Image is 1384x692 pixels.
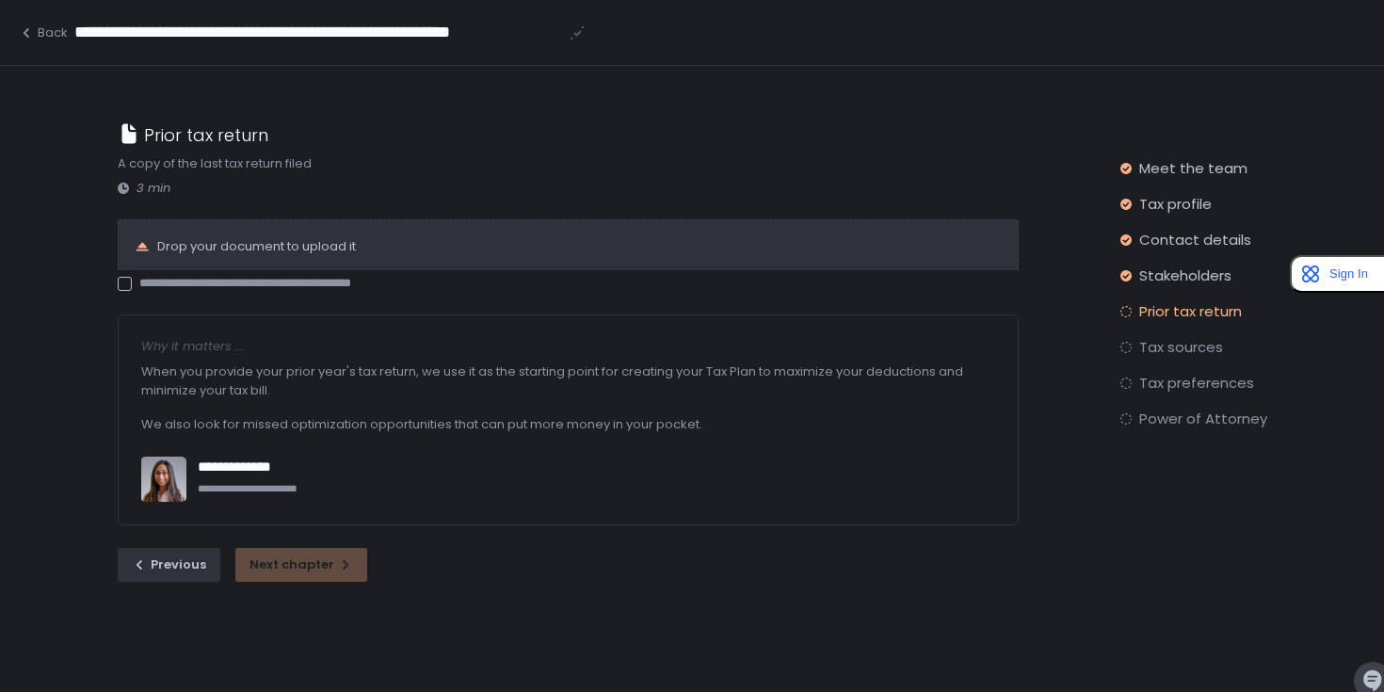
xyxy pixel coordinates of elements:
[118,154,1020,173] div: A copy of the last tax return filed
[1139,231,1251,249] span: Contact details
[1139,195,1212,214] span: Tax profile
[141,408,996,442] div: We also look for missed optimization opportunities that can put more money in your pocket.
[1139,159,1247,178] span: Meet the team
[144,122,268,148] h1: Prior tax return
[1139,410,1267,428] span: Power of Attorney
[141,338,996,355] div: Why it matters ...
[1139,338,1223,357] span: Tax sources
[141,355,996,408] div: When you provide your prior year's tax return, we use it as the starting point for creating your ...
[19,24,68,41] button: Back
[118,548,220,582] button: Previous
[1139,302,1242,321] span: Prior tax return
[1139,374,1254,393] span: Tax preferences
[132,556,206,573] div: Previous
[1139,266,1231,285] span: Stakeholders
[118,180,1020,197] div: 3 min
